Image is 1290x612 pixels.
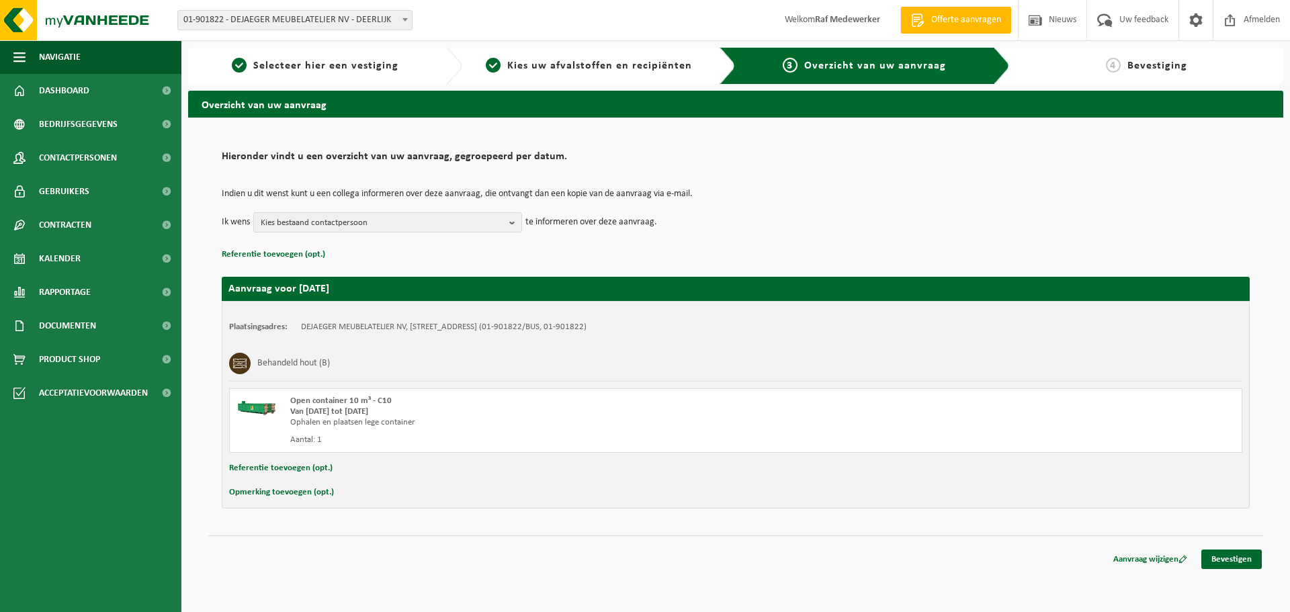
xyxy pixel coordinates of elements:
a: Offerte aanvragen [900,7,1011,34]
span: Selecteer hier een vestiging [253,60,398,71]
a: 2Kies uw afvalstoffen en recipiënten [469,58,709,74]
span: Bedrijfsgegevens [39,107,118,141]
a: Aanvraag wijzigen [1103,550,1197,569]
span: Kies bestaand contactpersoon [261,213,504,233]
span: Overzicht van uw aanvraag [804,60,946,71]
h2: Hieronder vindt u een overzicht van uw aanvraag, gegroepeerd per datum. [222,151,1250,169]
a: Bevestigen [1201,550,1262,569]
span: 1 [232,58,247,73]
img: HK-XC-10-GN-00.png [236,396,277,416]
div: Aantal: 1 [290,435,789,445]
strong: Van [DATE] tot [DATE] [290,407,368,416]
span: Kalender [39,242,81,275]
span: Documenten [39,309,96,343]
p: Indien u dit wenst kunt u een collega informeren over deze aanvraag, die ontvangt dan een kopie v... [222,189,1250,199]
iframe: chat widget [7,582,224,612]
button: Referentie toevoegen (opt.) [222,246,325,263]
span: Dashboard [39,74,89,107]
strong: Raf Medewerker [815,15,880,25]
span: 2 [486,58,501,73]
button: Opmerking toevoegen (opt.) [229,484,334,501]
span: Kies uw afvalstoffen en recipiënten [507,60,692,71]
span: 01-901822 - DEJAEGER MEUBELATELIER NV - DEERLIJK [178,11,412,30]
span: Product Shop [39,343,100,376]
span: Offerte aanvragen [928,13,1004,27]
span: Navigatie [39,40,81,74]
span: Bevestiging [1127,60,1187,71]
strong: Plaatsingsadres: [229,322,288,331]
span: Open container 10 m³ - C10 [290,396,392,405]
span: 01-901822 - DEJAEGER MEUBELATELIER NV - DEERLIJK [177,10,413,30]
p: Ik wens [222,212,250,232]
span: Contactpersonen [39,141,117,175]
a: 1Selecteer hier een vestiging [195,58,435,74]
span: Rapportage [39,275,91,309]
span: 4 [1106,58,1121,73]
p: te informeren over deze aanvraag. [525,212,657,232]
div: Ophalen en plaatsen lege container [290,417,789,428]
h2: Overzicht van uw aanvraag [188,91,1283,117]
span: Contracten [39,208,91,242]
strong: Aanvraag voor [DATE] [228,283,329,294]
td: DEJAEGER MEUBELATELIER NV, [STREET_ADDRESS] (01-901822/BUS, 01-901822) [301,322,587,333]
span: Gebruikers [39,175,89,208]
span: 3 [783,58,798,73]
h3: Behandeld hout (B) [257,353,330,374]
button: Kies bestaand contactpersoon [253,212,522,232]
span: Acceptatievoorwaarden [39,376,148,410]
button: Referentie toevoegen (opt.) [229,460,333,477]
